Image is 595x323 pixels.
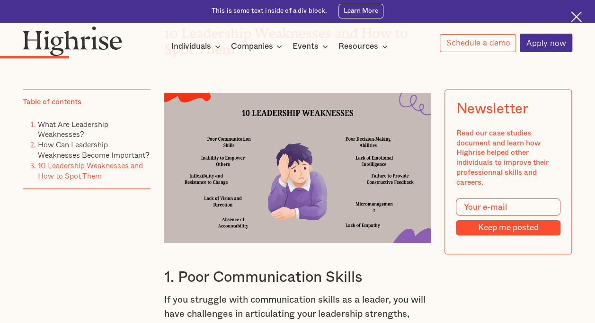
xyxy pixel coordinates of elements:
[571,11,582,22] img: Cross icon
[456,128,560,187] div: Read our case studies document and learn how Highrise helped other individuals to improve their p...
[212,7,328,16] div: This is some text inside of a div block.
[293,41,319,52] div: Events
[23,26,122,56] img: Highrise logo
[164,268,431,287] h3: 1. Poor Communication Skills
[38,160,143,181] a: 10 Leadership Weaknesses and How to Spot Them
[171,41,223,52] div: Individuals
[456,198,560,215] input: Your e-mail
[38,139,150,161] a: How Can Leadership Weaknesses Become Important?
[293,41,331,52] div: Events
[456,198,560,235] form: Modal Form
[456,220,560,235] input: Keep me posted
[440,34,516,52] a: Schedule a demo
[338,41,378,52] div: Resources
[456,101,528,117] div: Newsletter
[23,97,81,107] div: Table of contents
[171,41,211,52] div: Individuals
[338,41,391,52] div: Resources
[231,41,273,52] div: Companies
[338,4,383,18] a: Learn More
[520,34,572,52] a: Apply now
[231,41,285,52] div: Companies
[164,93,431,243] img: 10 Leadership Weaknesses
[38,118,108,140] a: What Are Leadership Weaknesses?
